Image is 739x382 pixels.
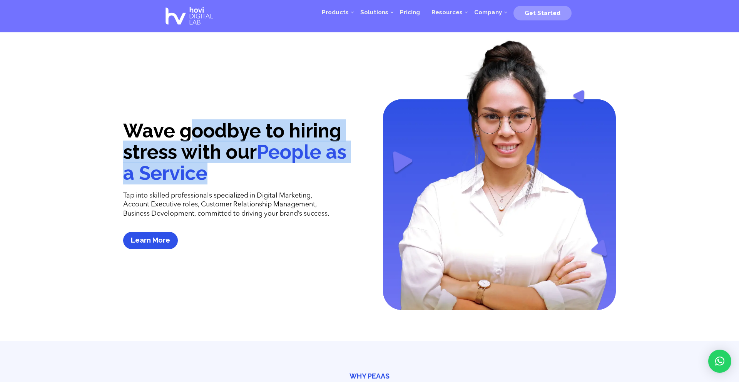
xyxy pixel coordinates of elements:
[394,1,426,24] a: Pricing
[123,120,356,188] h1: Wave goodbye to hiring stress with our
[513,7,572,18] a: Get Started
[123,191,335,218] p: Tap into skilled professionals specialized in Digital Marketing, Account Executive roles, Custome...
[426,1,468,24] a: Resources
[400,9,420,16] span: Pricing
[316,1,354,24] a: Products
[474,9,502,16] span: Company
[123,232,178,249] a: Learn More
[468,1,508,24] a: Company
[354,1,394,24] a: Solutions
[431,9,463,16] span: Resources
[322,9,349,16] span: Products
[383,34,616,310] img: Hero Section - Lamis
[360,9,388,16] span: Solutions
[123,141,346,184] span: People as a Service
[349,372,390,380] span: Why PeAAS
[525,10,560,17] span: Get Started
